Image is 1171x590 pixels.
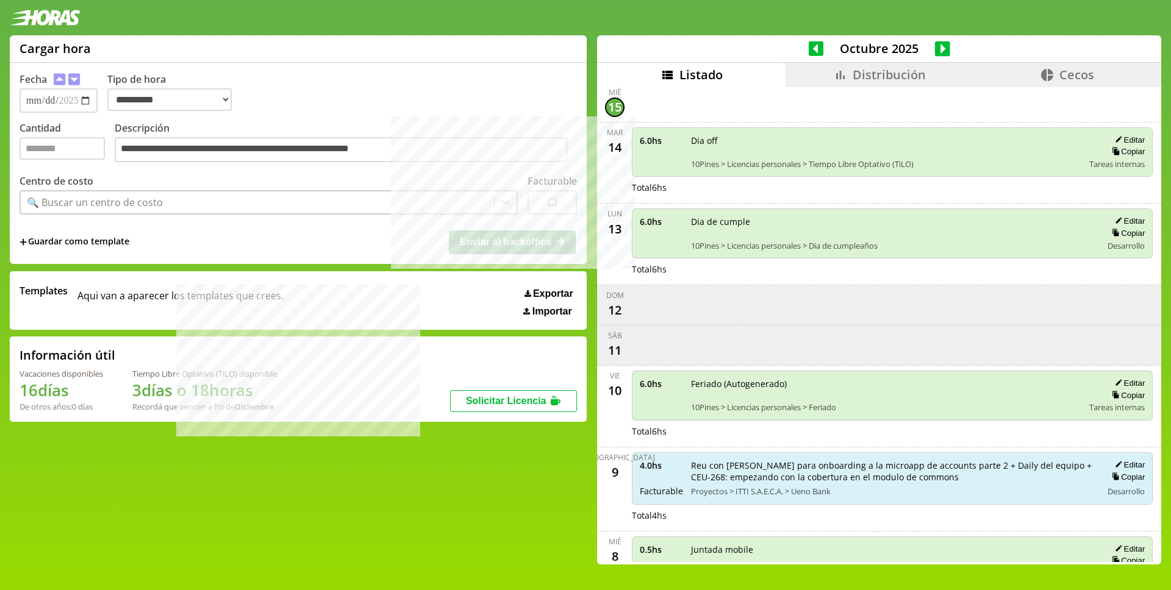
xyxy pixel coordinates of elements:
[605,463,625,482] div: 9
[1111,460,1145,470] button: Editar
[235,401,274,412] b: Diciembre
[132,401,277,412] div: Recordá que vencen a fin de
[20,235,27,249] span: +
[1108,240,1145,251] span: Desarrollo
[1111,216,1145,226] button: Editar
[691,216,1094,227] span: Dia de cumple
[640,135,682,146] span: 6.0 hs
[632,425,1153,437] div: Total 6 hs
[640,485,682,497] span: Facturable
[1108,555,1145,566] button: Copiar
[1089,402,1145,413] span: Tareas internas
[1111,378,1145,388] button: Editar
[632,263,1153,275] div: Total 6 hs
[77,284,284,317] span: Aqui van a aparecer los templates que crees.
[691,402,1081,413] span: 10Pines > Licencias personales > Feriado
[132,379,277,401] h1: 3 días o 18 horas
[605,219,625,238] div: 13
[823,40,935,57] span: Octubre 2025
[528,174,577,188] label: Facturable
[632,182,1153,193] div: Total 6 hs
[606,290,624,300] div: dom
[20,379,103,401] h1: 16 días
[10,10,81,26] img: logotipo
[853,66,926,83] span: Distribución
[609,87,621,98] div: mié
[640,216,682,227] span: 6.0 hs
[533,288,573,299] span: Exportar
[1108,390,1145,400] button: Copiar
[532,306,572,317] span: Importar
[20,121,115,166] label: Cantidad
[1111,135,1145,145] button: Editar
[605,98,625,117] div: 15
[691,378,1081,389] span: Feriado (Autogenerado)
[691,486,1094,497] span: Proyectos > ITTI S.A.E.C.A. > Ueno Bank
[607,127,623,138] div: mar
[521,288,577,300] button: Exportar
[605,341,625,360] div: 11
[691,158,1081,169] span: 10Pines > Licencias personales > Tiempo Libre Optativo (TiLO)
[20,347,115,363] h2: Información útil
[115,137,567,163] textarea: Descripción
[20,137,105,160] input: Cantidad
[20,284,68,297] span: Templates
[605,381,625,400] div: 10
[20,73,47,86] label: Fecha
[609,536,621,547] div: mié
[1108,472,1145,482] button: Copiar
[27,196,163,209] div: 🔍 Buscar un centro de costo
[605,300,625,320] div: 12
[1108,228,1145,238] button: Copiar
[605,138,625,157] div: 14
[691,460,1094,483] span: Reu con [PERSON_NAME] para onboarding a la microapp de accounts parte 2 + Daily del equipo + CEU-...
[132,368,277,379] div: Tiempo Libre Optativo (TiLO) disponible
[20,401,103,412] div: De otros años: 0 días
[632,510,1153,521] div: Total 4 hs
[691,135,1081,146] span: Dia off
[1059,66,1094,83] span: Cecos
[640,460,682,471] span: 4.0 hs
[107,73,242,113] label: Tipo de hora
[608,330,622,341] div: sáb
[640,378,682,389] span: 6.0 hs
[20,235,129,249] span: +Guardar como template
[610,371,620,381] div: vie
[20,368,103,379] div: Vacaciones disponibles
[640,544,682,555] span: 0.5 hs
[1089,158,1145,169] span: Tareas internas
[20,40,91,57] h1: Cargar hora
[607,208,622,219] div: lun
[691,240,1094,251] span: 10Pines > Licencias personales > Dia de cumpleaños
[450,390,577,412] button: Solicitar Licencia
[691,544,1081,555] span: Juntada mobile
[575,452,655,463] div: [DEMOGRAPHIC_DATA]
[107,88,232,111] select: Tipo de hora
[1111,544,1145,554] button: Editar
[20,174,93,188] label: Centro de costo
[605,547,625,566] div: 8
[597,87,1161,563] div: scrollable content
[115,121,577,166] label: Descripción
[1108,486,1145,497] span: Desarrollo
[466,396,546,406] span: Solicitar Licencia
[1108,146,1145,157] button: Copiar
[679,66,723,83] span: Listado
